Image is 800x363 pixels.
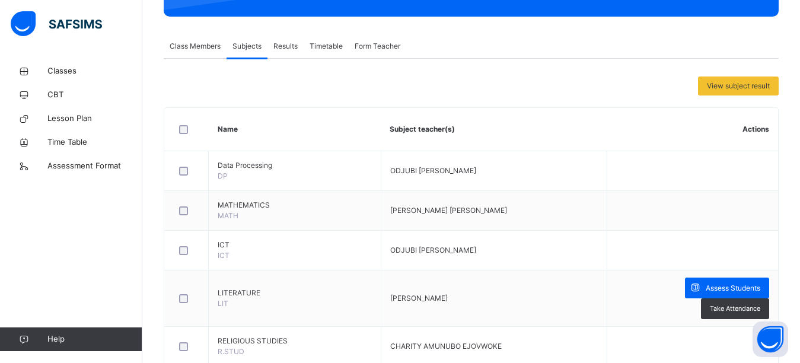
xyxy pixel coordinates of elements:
[11,11,102,36] img: safsims
[273,41,298,52] span: Results
[218,251,230,260] span: ICT
[218,240,372,250] span: ICT
[706,283,760,294] span: Assess Students
[232,41,262,52] span: Subjects
[47,160,142,172] span: Assessment Format
[390,206,507,215] span: [PERSON_NAME] [PERSON_NAME]
[47,333,142,345] span: Help
[47,136,142,148] span: Time Table
[355,41,400,52] span: Form Teacher
[47,89,142,101] span: CBT
[218,160,372,171] span: Data Processing
[209,108,381,151] th: Name
[47,65,142,77] span: Classes
[218,299,228,308] span: LIT
[390,294,448,302] span: [PERSON_NAME]
[170,41,221,52] span: Class Members
[753,321,788,357] button: Open asap
[390,342,502,351] span: CHARITY AMUNUBO EJOVWOKE
[390,246,476,254] span: ODJUBI [PERSON_NAME]
[218,347,244,356] span: R.STUD
[310,41,343,52] span: Timetable
[707,81,770,91] span: View subject result
[390,166,476,175] span: ODJUBI [PERSON_NAME]
[607,108,778,151] th: Actions
[381,108,607,151] th: Subject teacher(s)
[218,288,372,298] span: LITERATURE
[47,113,142,125] span: Lesson Plan
[218,336,372,346] span: RELIGIOUS STUDIES
[218,200,372,211] span: MATHEMATICS
[710,304,760,314] span: Take Attendance
[218,211,238,220] span: MATH
[218,171,228,180] span: DP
